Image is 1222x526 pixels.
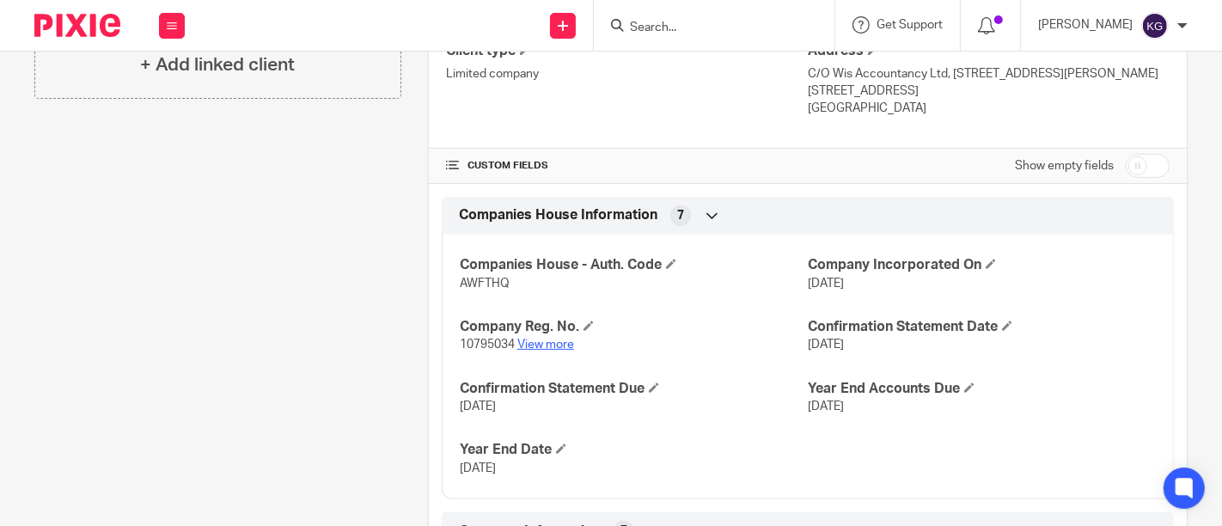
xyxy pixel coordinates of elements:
[446,159,808,173] h4: CUSTOM FIELDS
[460,256,808,274] h4: Companies House - Auth. Code
[459,206,657,224] span: Companies House Information
[34,14,120,37] img: Pixie
[1141,12,1169,40] img: svg%3E
[677,207,684,224] span: 7
[460,462,496,474] span: [DATE]
[460,318,808,336] h4: Company Reg. No.
[446,65,808,83] p: Limited company
[460,339,515,351] span: 10795034
[1015,157,1114,174] label: Show empty fields
[808,83,1170,100] p: [STREET_ADDRESS]
[808,256,1156,274] h4: Company Incorporated On
[460,441,808,459] h4: Year End Date
[140,52,295,78] h4: + Add linked client
[808,65,1170,83] p: C/O Wis Accountancy Ltd, [STREET_ADDRESS][PERSON_NAME]
[517,339,574,351] a: View more
[1038,16,1133,34] p: [PERSON_NAME]
[628,21,783,36] input: Search
[808,339,844,351] span: [DATE]
[808,318,1156,336] h4: Confirmation Statement Date
[460,278,510,290] span: AWFTHQ
[808,100,1170,117] p: [GEOGRAPHIC_DATA]
[460,401,496,413] span: [DATE]
[808,401,844,413] span: [DATE]
[808,278,844,290] span: [DATE]
[877,19,943,31] span: Get Support
[460,380,808,398] h4: Confirmation Statement Due
[808,380,1156,398] h4: Year End Accounts Due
